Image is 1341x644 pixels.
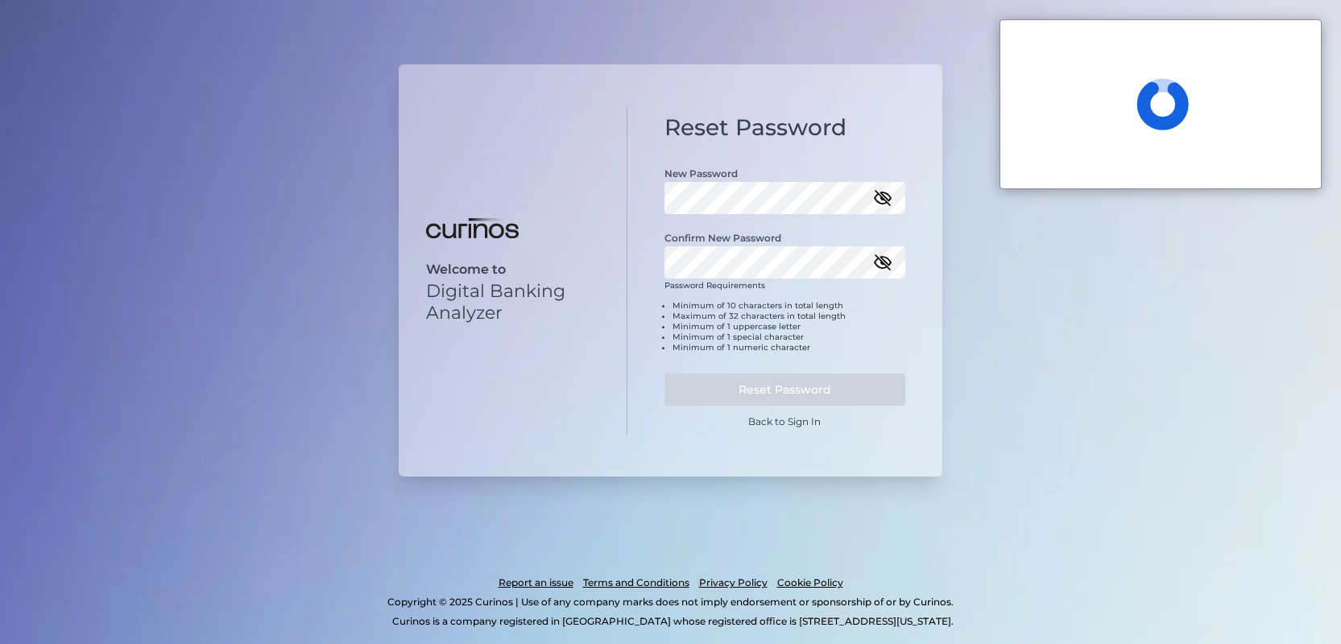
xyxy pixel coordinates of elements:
a: Back to Sign In [748,415,821,427]
a: Terms and Conditions [583,573,689,592]
div: Password Requirements [664,280,906,365]
li: Minimum of 1 numeric character [673,342,906,353]
span: Loading [1136,78,1189,130]
label: New Password [664,167,738,180]
li: Minimum of 1 special character [673,332,906,342]
a: Cookie Policy [777,573,843,592]
p: Copyright © 2025 Curinos | Use of any company marks does not imply endorsement or sponsorship of ... [79,592,1262,612]
p: Curinos is a company registered in [GEOGRAPHIC_DATA] whose registered office is [STREET_ADDRESS][... [84,612,1262,631]
img: Digital Banking Analyzer [426,218,519,239]
label: Confirm New Password [664,232,781,244]
p: Digital Banking Analyzer [426,280,599,324]
p: Welcome to [426,262,599,277]
h1: Reset Password [664,114,906,142]
li: Minimum of 10 characters in total length [673,300,906,311]
li: Maximum of 32 characters in total length [673,311,906,321]
a: Privacy Policy [699,573,768,592]
li: Minimum of 1 uppercase letter [673,321,906,332]
button: Reset Password [664,374,906,406]
a: Report an issue [499,573,573,592]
